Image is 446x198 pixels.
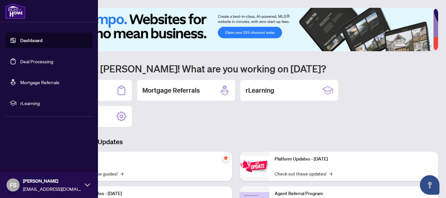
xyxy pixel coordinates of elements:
span: pushpin [222,154,230,162]
p: Self-Help [69,156,227,163]
h2: rLearning [246,86,274,95]
p: Platform Updates - [DATE] [275,156,433,163]
span: rLearning [20,99,88,107]
p: Platform Updates - [DATE] [69,190,227,197]
span: FS [10,180,17,190]
span: → [120,170,123,177]
h3: Brokerage & Industry Updates [34,137,438,146]
img: Slide 0 [34,8,433,51]
span: [PERSON_NAME] [23,177,82,185]
button: 2 [408,45,411,47]
button: Open asap [420,175,439,195]
a: Dashboard [20,38,42,43]
h1: Welcome back [PERSON_NAME]! What are you working on [DATE]? [34,62,438,75]
button: 6 [429,45,432,47]
button: 5 [424,45,426,47]
a: Check out these updates!→ [275,170,332,177]
button: 4 [419,45,421,47]
img: Platform Updates - June 23, 2025 [240,156,269,176]
h2: Mortgage Referrals [142,86,200,95]
span: → [329,170,332,177]
p: Agent Referral Program [275,190,433,197]
a: Deal Processing [20,58,53,64]
button: 1 [395,45,406,47]
img: logo [5,3,25,19]
span: [EMAIL_ADDRESS][DOMAIN_NAME] [23,185,82,192]
a: Mortgage Referrals [20,79,59,85]
button: 3 [413,45,416,47]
